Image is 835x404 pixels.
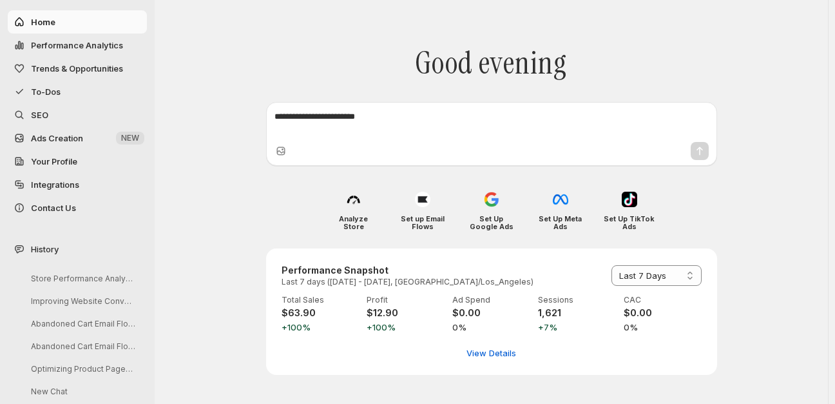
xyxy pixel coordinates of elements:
button: Ads Creation [8,126,147,150]
a: Your Profile [8,150,147,173]
h4: Set Up Google Ads [466,215,517,230]
img: Set Up TikTok Ads icon [622,192,637,207]
button: Improving Website Conversion from Increased Traffic [21,291,143,311]
a: SEO [8,103,147,126]
p: Last 7 days ([DATE] - [DATE], [GEOGRAPHIC_DATA]/Los_Angeles) [282,277,533,287]
span: Home [31,17,55,27]
span: Integrations [31,179,79,190]
span: +100% [367,321,445,334]
p: Sessions [538,295,616,305]
button: To-Dos [8,80,147,103]
h4: Analyze Store [328,215,379,230]
span: Good evening [415,45,567,82]
button: Upload image [274,145,287,157]
p: Profit [367,295,445,305]
h4: Set Up TikTok Ads [604,215,655,230]
button: Trends & Opportunities [8,57,147,80]
button: Contact Us [8,196,147,219]
img: Analyze Store icon [346,192,361,207]
span: Ads Creation [31,133,83,143]
h4: $63.90 [282,307,360,319]
button: Abandoned Cart Email Flow Strategy [21,314,143,334]
button: Optimizing Product Pages to Minimize Refunds [21,359,143,379]
span: Your Profile [31,156,77,167]
span: View Details [466,347,516,359]
span: Contact Us [31,203,76,213]
span: NEW [121,133,139,143]
button: View detailed performance [459,343,524,363]
h4: $0.00 [624,307,702,319]
button: Abandoned Cart Email Flow Strategy [21,336,143,356]
img: Set up Email Flows icon [415,192,430,207]
span: 0% [452,321,530,334]
span: SEO [31,110,48,120]
h3: Performance Snapshot [282,264,533,277]
h4: Set up Email Flows [397,215,448,230]
button: Performance Analytics [8,34,147,57]
span: To-Dos [31,86,61,97]
button: Home [8,10,147,34]
span: +100% [282,321,360,334]
p: CAC [624,295,702,305]
h4: $12.90 [367,307,445,319]
span: 0% [624,321,702,334]
h4: 1,621 [538,307,616,319]
button: New Chat [21,381,143,401]
p: Ad Spend [452,295,530,305]
img: Set Up Meta Ads icon [553,192,568,207]
a: Integrations [8,173,147,196]
h4: Set Up Meta Ads [535,215,586,230]
span: Trends & Opportunities [31,63,123,74]
span: Performance Analytics [31,40,123,50]
h4: $0.00 [452,307,530,319]
button: Store Performance Analysis and Recommendations [21,268,143,288]
span: History [31,243,59,256]
span: +7% [538,321,616,334]
img: Set Up Google Ads icon [484,192,499,207]
p: Total Sales [282,295,360,305]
